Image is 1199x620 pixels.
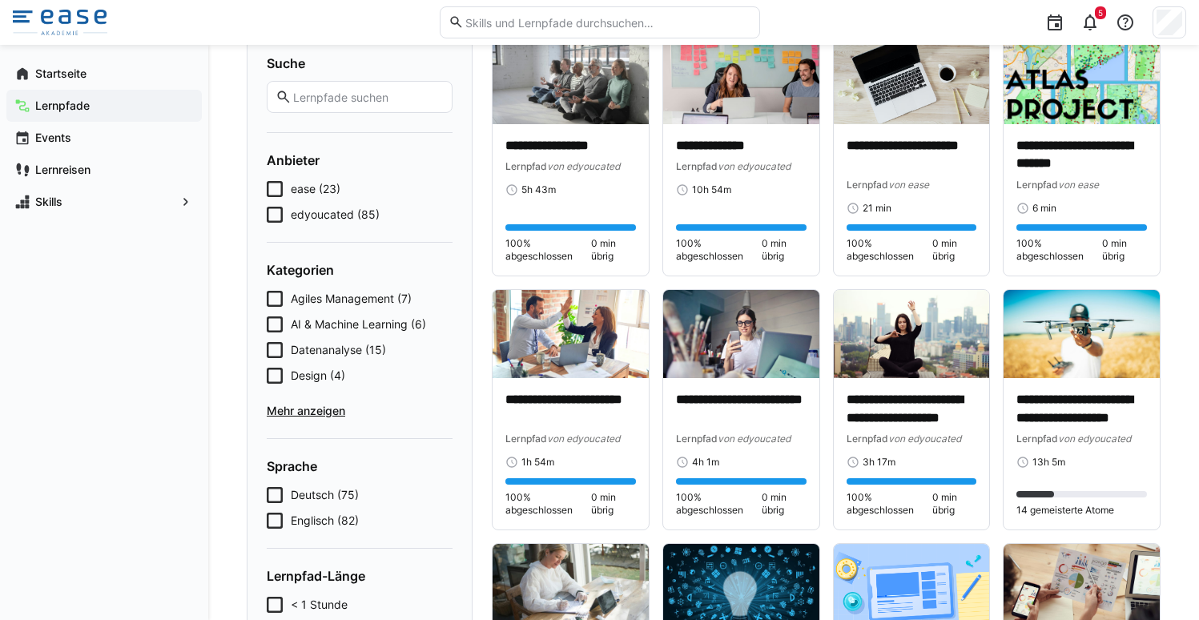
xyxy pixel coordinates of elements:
[267,152,453,168] h4: Anbieter
[505,491,591,517] span: 100% abgeschlossen
[1098,8,1103,18] span: 5
[847,237,932,263] span: 100% abgeschlossen
[1058,433,1131,445] span: von edyoucated
[505,433,547,445] span: Lernpfad
[291,513,359,529] span: Englisch (82)
[834,36,990,124] img: image
[547,433,620,445] span: von edyoucated
[1058,179,1099,191] span: von ease
[464,15,750,30] input: Skills und Lernpfade durchsuchen…
[291,316,426,332] span: AI & Machine Learning (6)
[291,181,340,197] span: ease (23)
[663,36,819,124] img: image
[1004,290,1160,378] img: image
[493,290,649,378] img: image
[718,160,791,172] span: von edyoucated
[676,491,762,517] span: 100% abgeschlossen
[932,491,977,517] span: 0 min übrig
[847,179,888,191] span: Lernpfad
[291,368,345,384] span: Design (4)
[591,491,636,517] span: 0 min übrig
[663,290,819,378] img: image
[1016,504,1114,517] span: 14 gemeisterte Atome
[847,491,932,517] span: 100% abgeschlossen
[291,207,380,223] span: edyoucated (85)
[505,237,591,263] span: 100% abgeschlossen
[863,202,891,215] span: 21 min
[692,456,719,469] span: 4h 1m
[591,237,636,263] span: 0 min übrig
[291,487,359,503] span: Deutsch (75)
[1016,433,1058,445] span: Lernpfad
[888,179,929,191] span: von ease
[863,456,895,469] span: 3h 17m
[505,160,547,172] span: Lernpfad
[291,291,412,307] span: Agiles Management (7)
[762,237,807,263] span: 0 min übrig
[267,55,453,71] h4: Suche
[267,568,453,584] h4: Lernpfad-Länge
[718,433,791,445] span: von edyoucated
[888,433,961,445] span: von edyoucated
[762,491,807,517] span: 0 min übrig
[1016,237,1102,263] span: 100% abgeschlossen
[1004,36,1160,124] img: image
[676,237,762,263] span: 100% abgeschlossen
[692,183,731,196] span: 10h 54m
[547,160,620,172] span: von edyoucated
[676,160,718,172] span: Lernpfad
[847,433,888,445] span: Lernpfad
[1032,202,1056,215] span: 6 min
[676,433,718,445] span: Lernpfad
[1016,179,1058,191] span: Lernpfad
[1102,237,1147,263] span: 0 min übrig
[521,456,554,469] span: 1h 54m
[932,237,977,263] span: 0 min übrig
[834,290,990,378] img: image
[291,597,348,613] span: < 1 Stunde
[1032,456,1065,469] span: 13h 5m
[521,183,556,196] span: 5h 43m
[493,36,649,124] img: image
[267,458,453,474] h4: Sprache
[267,262,453,278] h4: Kategorien
[267,403,453,419] span: Mehr anzeigen
[292,90,444,104] input: Lernpfade suchen
[291,342,386,358] span: Datenanalyse (15)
